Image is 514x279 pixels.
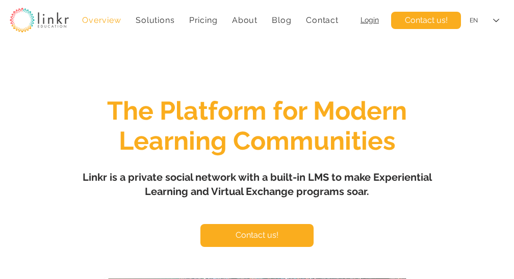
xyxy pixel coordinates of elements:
[232,15,258,25] span: About
[107,96,407,156] span: The Platform for Modern Learning Communities
[462,9,506,32] div: Language Selector: English
[77,10,344,30] nav: Site
[301,10,344,30] a: Contact
[470,16,478,25] div: EN
[83,171,432,198] span: Linkr is a private social network with a built-in LMS to make Experiential Learning and Virtual E...
[391,12,461,29] a: Contact us!
[272,15,291,25] span: Blog
[405,15,448,26] span: Contact us!
[189,15,218,25] span: Pricing
[136,15,174,25] span: Solutions
[306,15,339,25] span: Contact
[227,10,263,30] div: About
[131,10,180,30] div: Solutions
[82,15,121,25] span: Overview
[77,10,126,30] a: Overview
[236,230,278,241] span: Contact us!
[200,224,314,247] a: Contact us!
[184,10,223,30] a: Pricing
[10,8,69,33] img: linkr_logo_transparentbg.png
[361,16,379,24] a: Login
[267,10,297,30] a: Blog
